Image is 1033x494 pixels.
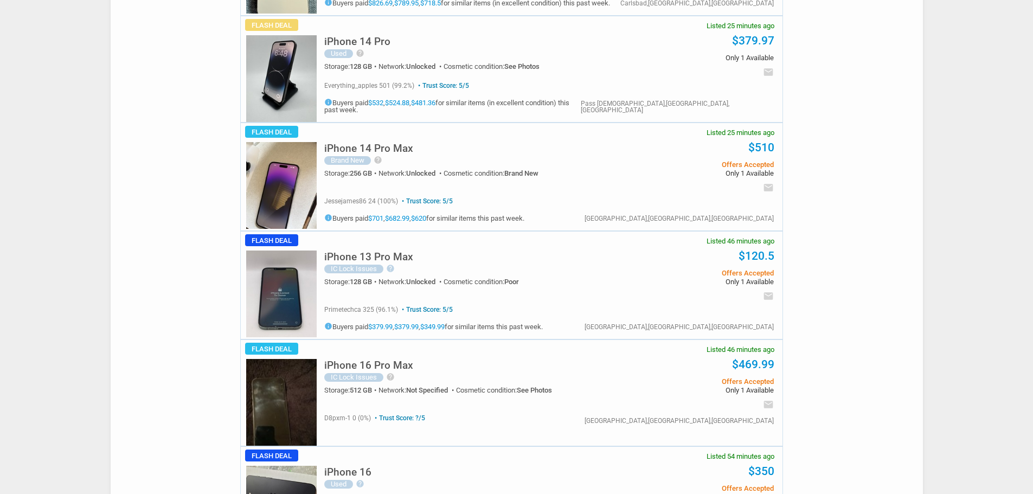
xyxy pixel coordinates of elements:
[246,142,317,229] img: s-l225.jpg
[763,291,774,301] i: email
[707,129,774,136] span: Listed 25 minutes ago
[324,145,413,153] a: iPhone 14 Pro Max
[610,378,773,385] span: Offers Accepted
[324,98,581,113] h5: Buyers paid , , for similar items (in excellent condition) this past week.
[610,278,773,285] span: Only 1 Available
[324,214,524,222] h5: Buyers paid , , for similar items this past week.
[324,362,413,370] a: iPhone 16 Pro Max
[368,214,383,222] a: $701
[324,322,543,330] h5: Buyers paid , , for similar items this past week.
[385,99,409,107] a: $524.88
[324,414,371,422] span: d8pxm-1 0 (0%)
[245,450,298,461] span: Flash Deal
[444,278,519,285] div: Cosmetic condition:
[378,278,444,285] div: Network:
[400,306,453,313] span: Trust Score: 5/5
[324,480,353,489] div: Used
[386,373,395,381] i: help
[444,63,540,70] div: Cosmetic condition:
[585,324,774,330] div: [GEOGRAPHIC_DATA],[GEOGRAPHIC_DATA],[GEOGRAPHIC_DATA]
[368,323,393,331] a: $379.99
[581,100,774,113] div: Pass [DEMOGRAPHIC_DATA],[GEOGRAPHIC_DATA],[GEOGRAPHIC_DATA]
[356,479,364,488] i: help
[324,156,371,165] div: Brand New
[444,170,538,177] div: Cosmetic condition:
[324,373,383,382] div: IC Lock Issues
[707,346,774,353] span: Listed 46 minutes ago
[324,214,332,222] i: info
[385,214,409,222] a: $682.99
[707,453,774,460] span: Listed 54 minutes ago
[324,143,413,153] h5: iPhone 14 Pro Max
[406,169,435,177] span: Unlocked
[324,322,332,330] i: info
[324,252,413,262] h5: iPhone 13 Pro Max
[350,386,372,394] span: 512 GB
[324,63,378,70] div: Storage:
[373,414,425,422] span: Trust Score: ?/5
[350,278,372,286] span: 128 GB
[324,36,390,47] h5: iPhone 14 Pro
[324,254,413,262] a: iPhone 13 Pro Max
[324,197,398,205] span: jessejames86 24 (100%)
[324,98,332,106] i: info
[763,67,774,78] i: email
[324,360,413,370] h5: iPhone 16 Pro Max
[324,265,383,273] div: IC Lock Issues
[610,161,773,168] span: Offers Accepted
[324,39,390,47] a: iPhone 14 Pro
[456,387,552,394] div: Cosmetic condition:
[504,278,519,286] span: Poor
[406,386,448,394] span: Not Specified
[406,278,435,286] span: Unlocked
[517,386,552,394] span: See Photos
[585,215,774,222] div: [GEOGRAPHIC_DATA],[GEOGRAPHIC_DATA],[GEOGRAPHIC_DATA]
[386,264,395,273] i: help
[246,251,317,337] img: s-l225.jpg
[504,62,540,70] span: See Photos
[763,399,774,410] i: email
[394,323,419,331] a: $379.99
[610,270,773,277] span: Offers Accepted
[739,249,774,262] a: $120.5
[610,170,773,177] span: Only 1 Available
[368,99,383,107] a: $532
[324,278,378,285] div: Storage:
[245,234,298,246] span: Flash Deal
[411,99,435,107] a: $481.36
[378,170,444,177] div: Network:
[324,387,378,394] div: Storage:
[324,467,371,477] h5: iPhone 16
[245,19,298,31] span: Flash Deal
[420,323,445,331] a: $349.99
[748,141,774,154] a: $510
[732,34,774,47] a: $379.97
[246,359,317,446] img: s-l225.jpg
[324,170,378,177] div: Storage:
[416,82,469,89] span: Trust Score: 5/5
[504,169,538,177] span: Brand New
[324,306,398,313] span: primetechca 325 (96.1%)
[350,62,372,70] span: 128 GB
[707,22,774,29] span: Listed 25 minutes ago
[585,418,774,424] div: [GEOGRAPHIC_DATA],[GEOGRAPHIC_DATA],[GEOGRAPHIC_DATA]
[763,182,774,193] i: email
[350,169,372,177] span: 256 GB
[400,197,453,205] span: Trust Score: 5/5
[610,387,773,394] span: Only 1 Available
[748,465,774,478] a: $350
[732,358,774,371] a: $469.99
[406,62,435,70] span: Unlocked
[245,126,298,138] span: Flash Deal
[610,485,773,492] span: Offers Accepted
[245,343,298,355] span: Flash Deal
[356,49,364,57] i: help
[374,156,382,164] i: help
[707,238,774,245] span: Listed 46 minutes ago
[324,469,371,477] a: iPhone 16
[246,35,317,122] img: s-l225.jpg
[610,54,773,61] span: Only 1 Available
[378,63,444,70] div: Network:
[411,214,426,222] a: $620
[324,82,414,89] span: everything_apples 501 (99.2%)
